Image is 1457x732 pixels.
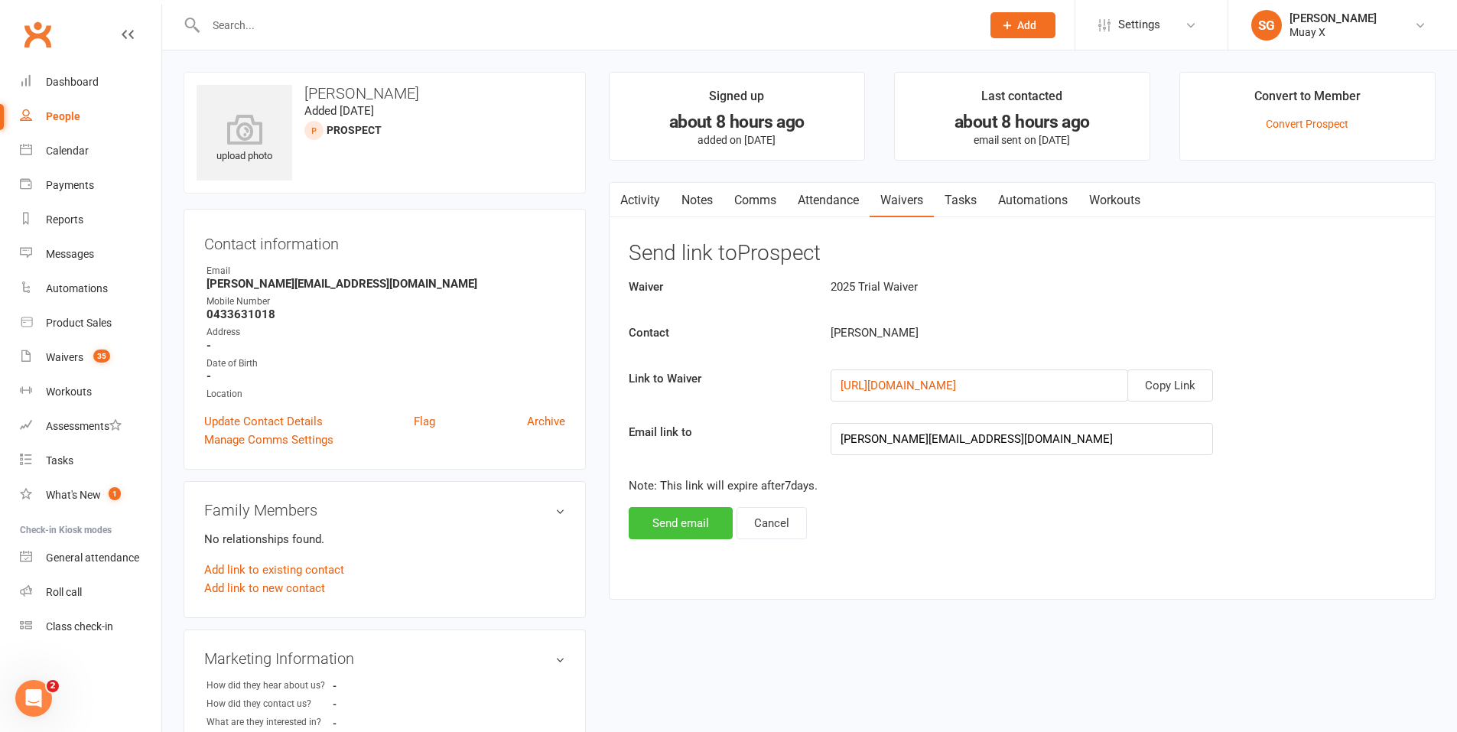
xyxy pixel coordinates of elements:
div: Location [207,387,565,402]
div: What are they interested in? [207,715,333,730]
a: Notes [671,183,724,218]
a: Attendance [787,183,870,218]
a: Roll call [20,575,161,610]
a: Workouts [20,375,161,409]
div: Convert to Member [1254,86,1361,114]
div: Dashboard [46,76,99,88]
div: about 8 hours ago [909,114,1136,130]
a: Automations [20,272,161,306]
iframe: Intercom live chat [15,680,52,717]
a: Add link to new contact [204,579,325,597]
strong: - [207,369,565,383]
p: email sent on [DATE] [909,134,1136,146]
a: Messages [20,237,161,272]
a: Tasks [934,183,987,218]
div: How did they hear about us? [207,678,333,693]
a: Waivers [870,183,934,218]
a: Flag [414,412,435,431]
span: 35 [93,350,110,363]
div: What's New [46,489,101,501]
a: Assessments [20,409,161,444]
span: Add [1017,19,1036,31]
time: Added [DATE] [304,104,374,118]
a: General attendance kiosk mode [20,541,161,575]
span: 2 [47,680,59,692]
strong: - [333,680,421,691]
div: How did they contact us? [207,697,333,711]
a: Calendar [20,134,161,168]
div: 2025 Trial Waiver [819,278,1292,296]
button: Cancel [737,507,807,539]
button: Send email [629,507,733,539]
div: Mobile Number [207,294,565,309]
div: Automations [46,282,108,294]
h3: Contact information [204,229,565,252]
div: [PERSON_NAME] [819,324,1292,342]
div: Assessments [46,420,122,432]
div: about 8 hours ago [623,114,850,130]
a: What's New1 [20,478,161,512]
snap: prospect [327,124,382,136]
label: Contact [617,324,820,342]
input: Search... [201,15,971,36]
div: Calendar [46,145,89,157]
p: Note: This link will expire after 7 days. [629,477,1416,495]
h3: Family Members [204,502,565,519]
a: [URL][DOMAIN_NAME] [841,379,956,392]
a: Automations [987,183,1078,218]
a: Tasks [20,444,161,478]
div: SG [1251,10,1282,41]
div: Address [207,325,565,340]
a: People [20,99,161,134]
div: Email [207,264,565,278]
div: upload photo [197,114,292,164]
div: [PERSON_NAME] [1290,11,1377,25]
div: Product Sales [46,317,112,329]
div: Payments [46,179,94,191]
a: Convert Prospect [1266,118,1348,130]
strong: - [207,339,565,353]
label: Link to Waiver [617,369,820,388]
div: Workouts [46,386,92,398]
a: Manage Comms Settings [204,431,333,449]
a: Product Sales [20,306,161,340]
strong: - [333,717,421,729]
a: Payments [20,168,161,203]
a: Archive [527,412,565,431]
h3: [PERSON_NAME] [197,85,573,102]
label: Waiver [617,278,820,296]
a: Class kiosk mode [20,610,161,644]
a: Reports [20,203,161,237]
p: added on [DATE] [623,134,850,146]
div: General attendance [46,551,139,564]
h3: Send link to Prospect [629,242,1416,265]
a: Add link to existing contact [204,561,344,579]
button: Add [990,12,1055,38]
h3: Marketing Information [204,650,565,667]
div: Class check-in [46,620,113,633]
a: Workouts [1078,183,1151,218]
a: Waivers 35 [20,340,161,375]
p: No relationships found. [204,530,565,548]
div: People [46,110,80,122]
div: Last contacted [981,86,1062,114]
div: Date of Birth [207,356,565,371]
a: Clubworx [18,15,57,54]
div: Reports [46,213,83,226]
strong: - [333,698,421,710]
strong: 0433631018 [207,307,565,321]
div: Signed up [709,86,764,114]
a: Update Contact Details [204,412,323,431]
a: Comms [724,183,787,218]
label: Email link to [617,423,820,441]
div: Roll call [46,586,82,598]
a: Dashboard [20,65,161,99]
button: Copy Link [1127,369,1213,402]
div: Muay X [1290,25,1377,39]
span: Settings [1118,8,1160,42]
strong: [PERSON_NAME][EMAIL_ADDRESS][DOMAIN_NAME] [207,277,565,291]
div: Waivers [46,351,83,363]
div: Tasks [46,454,73,467]
div: Messages [46,248,94,260]
a: Activity [610,183,671,218]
